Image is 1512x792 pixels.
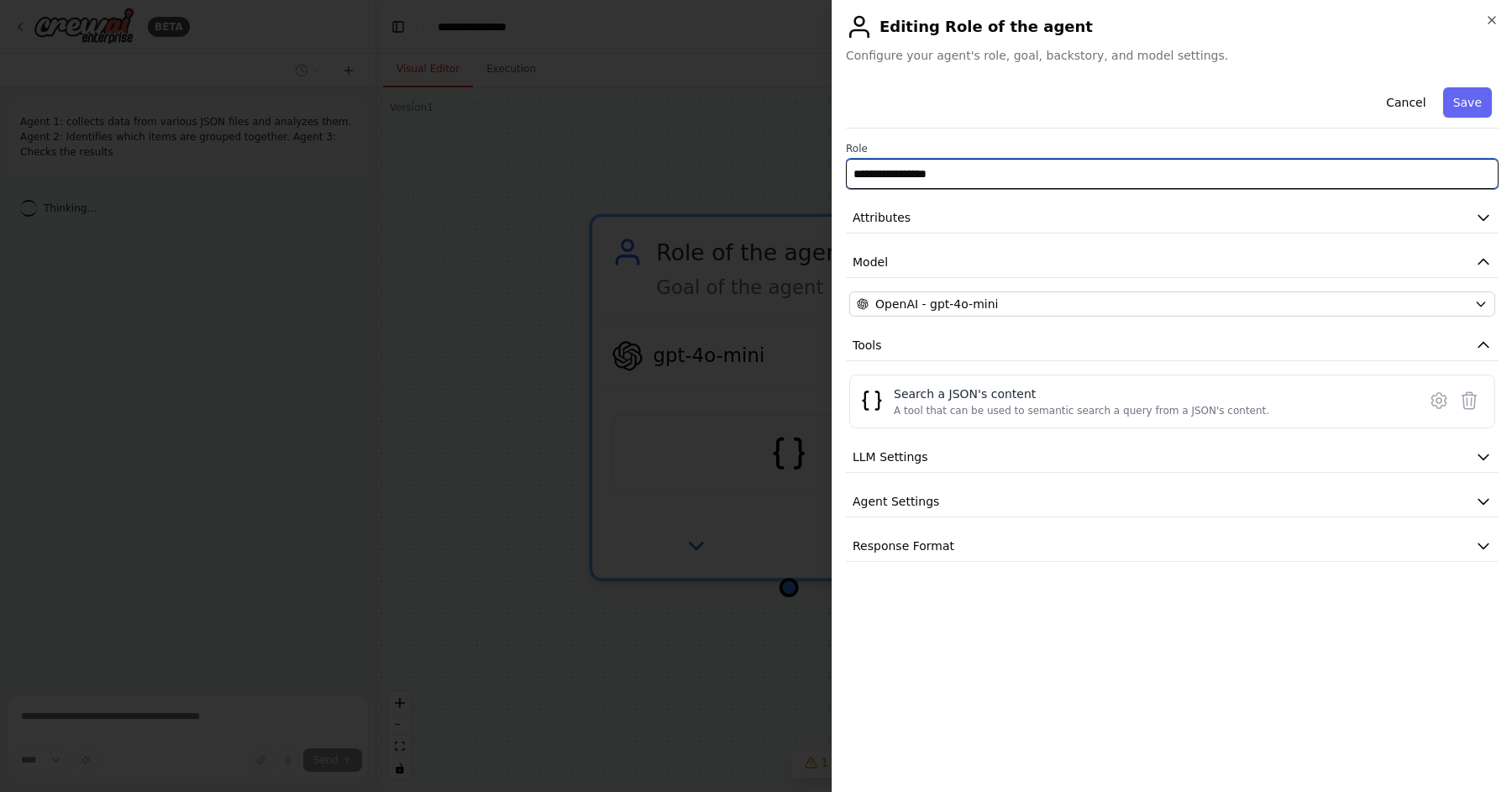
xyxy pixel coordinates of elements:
[853,493,939,510] span: Agent Settings
[846,531,1499,562] button: Response Format
[875,296,998,312] span: OpenAI - gpt-4o-mini
[1454,386,1484,416] button: Delete tool
[849,291,1495,317] button: OpenAI - gpt-4o-mini
[894,404,1269,417] div: A tool that can be used to semantic search a query from a JSON's content.
[1376,87,1436,118] button: Cancel
[1424,386,1454,416] button: Configure tool
[853,209,911,226] span: Attributes
[846,13,1499,40] h2: Editing Role of the agent
[846,442,1499,473] button: LLM Settings
[853,337,882,354] span: Tools
[846,202,1499,233] button: Attributes
[860,389,884,412] img: JSONSearchTool
[1443,87,1492,118] button: Save
[853,448,928,465] span: LLM Settings
[853,254,888,270] span: Model
[846,142,1499,155] label: Role
[853,538,954,554] span: Response Format
[846,247,1499,278] button: Model
[894,386,1269,402] div: Search a JSON's content
[846,330,1499,361] button: Tools
[846,47,1499,64] span: Configure your agent's role, goal, backstory, and model settings.
[846,486,1499,517] button: Agent Settings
